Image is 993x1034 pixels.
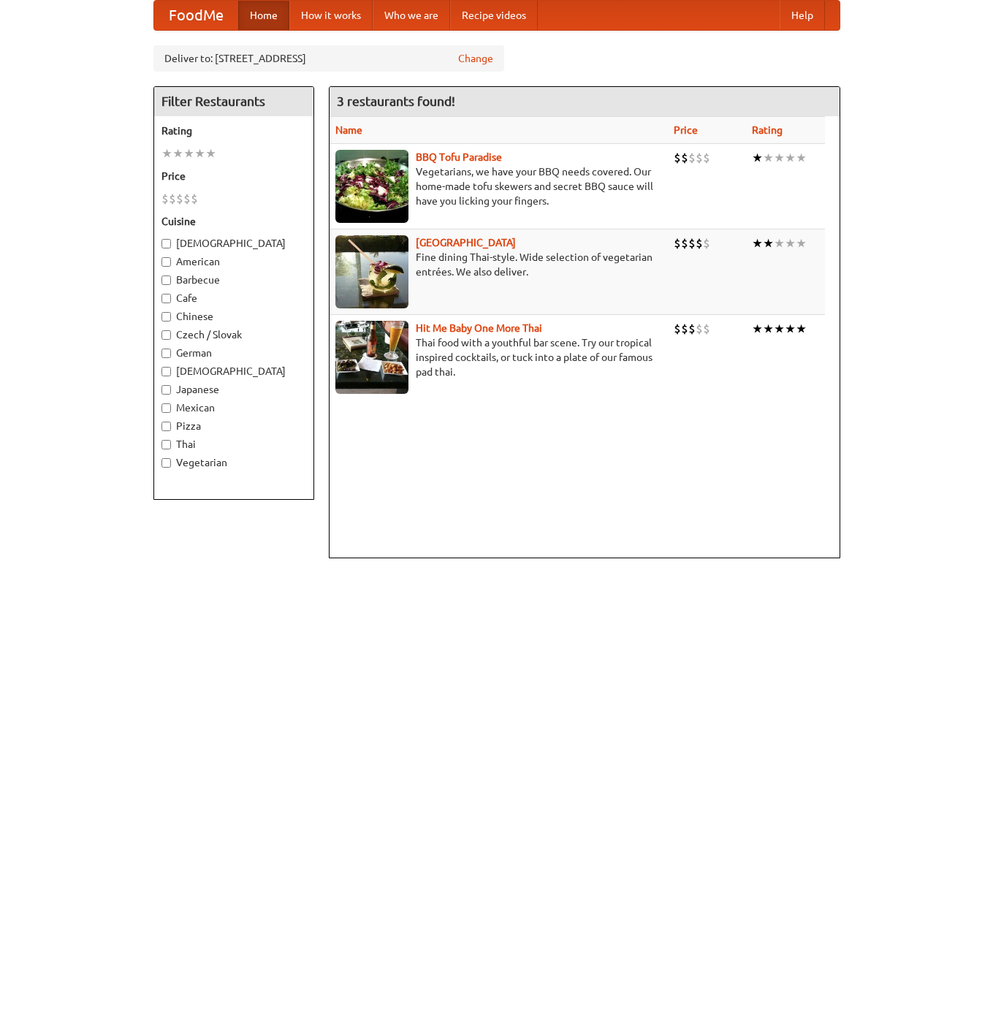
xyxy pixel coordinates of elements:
[161,419,306,433] label: Pizza
[373,1,450,30] a: Who we are
[674,150,681,166] li: $
[172,145,183,161] li: ★
[161,169,306,183] h5: Price
[191,191,198,207] li: $
[752,235,763,251] li: ★
[335,124,362,136] a: Name
[161,364,306,379] label: [DEMOGRAPHIC_DATA]
[416,322,542,334] a: Hit Me Baby One More Thai
[161,400,306,415] label: Mexican
[161,437,306,452] label: Thai
[161,440,171,449] input: Thai
[796,321,807,337] li: ★
[161,294,171,303] input: Cafe
[696,150,703,166] li: $
[688,150,696,166] li: $
[752,124,783,136] a: Rating
[161,145,172,161] li: ★
[703,321,710,337] li: $
[703,235,710,251] li: $
[450,1,538,30] a: Recipe videos
[161,403,171,413] input: Mexican
[696,235,703,251] li: $
[752,150,763,166] li: ★
[169,191,176,207] li: $
[161,275,171,285] input: Barbecue
[763,321,774,337] li: ★
[774,321,785,337] li: ★
[774,150,785,166] li: ★
[688,321,696,337] li: $
[674,124,698,136] a: Price
[205,145,216,161] li: ★
[183,191,191,207] li: $
[238,1,289,30] a: Home
[161,327,306,342] label: Czech / Slovak
[176,191,183,207] li: $
[194,145,205,161] li: ★
[335,164,663,208] p: Vegetarians, we have your BBQ needs covered. Our home-made tofu skewers and secret BBQ sauce will...
[161,239,171,248] input: [DEMOGRAPHIC_DATA]
[785,150,796,166] li: ★
[416,151,502,163] a: BBQ Tofu Paradise
[681,321,688,337] li: $
[796,150,807,166] li: ★
[703,150,710,166] li: $
[696,321,703,337] li: $
[289,1,373,30] a: How it works
[335,150,408,223] img: tofuparadise.jpg
[335,250,663,279] p: Fine dining Thai-style. Wide selection of vegetarian entrées. We also deliver.
[161,458,171,468] input: Vegetarian
[161,422,171,431] input: Pizza
[335,335,663,379] p: Thai food with a youthful bar scene. Try our tropical inspired cocktails, or tuck into a plate of...
[688,235,696,251] li: $
[161,349,171,358] input: German
[161,291,306,305] label: Cafe
[161,273,306,287] label: Barbecue
[161,330,171,340] input: Czech / Slovak
[161,382,306,397] label: Japanese
[161,254,306,269] label: American
[785,321,796,337] li: ★
[416,237,516,248] a: [GEOGRAPHIC_DATA]
[161,214,306,229] h5: Cuisine
[161,257,171,267] input: American
[796,235,807,251] li: ★
[780,1,825,30] a: Help
[161,455,306,470] label: Vegetarian
[681,150,688,166] li: $
[763,235,774,251] li: ★
[161,309,306,324] label: Chinese
[681,235,688,251] li: $
[337,94,455,108] ng-pluralize: 3 restaurants found!
[161,367,171,376] input: [DEMOGRAPHIC_DATA]
[763,150,774,166] li: ★
[335,235,408,308] img: satay.jpg
[674,321,681,337] li: $
[785,235,796,251] li: ★
[335,321,408,394] img: babythai.jpg
[153,45,504,72] div: Deliver to: [STREET_ADDRESS]
[458,51,493,66] a: Change
[774,235,785,251] li: ★
[154,1,238,30] a: FoodMe
[161,191,169,207] li: $
[674,235,681,251] li: $
[161,236,306,251] label: [DEMOGRAPHIC_DATA]
[161,346,306,360] label: German
[183,145,194,161] li: ★
[154,87,313,116] h4: Filter Restaurants
[161,312,171,322] input: Chinese
[752,321,763,337] li: ★
[161,385,171,395] input: Japanese
[161,123,306,138] h5: Rating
